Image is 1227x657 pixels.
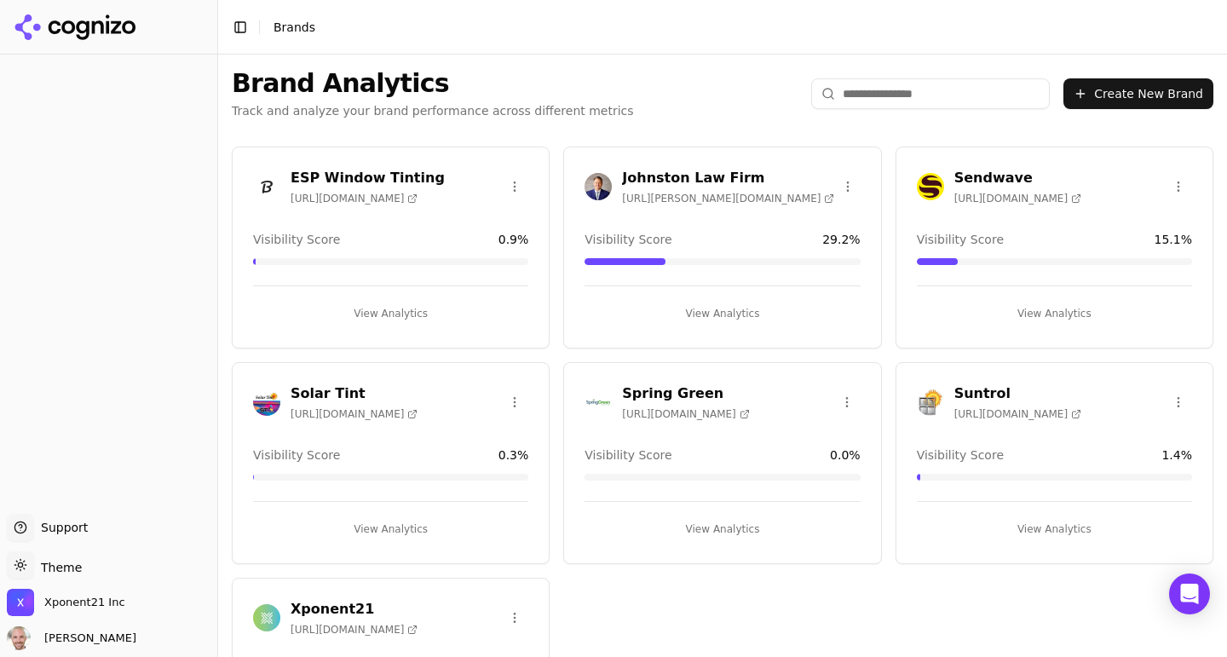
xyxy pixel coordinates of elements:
[253,231,340,248] span: Visibility Score
[1155,231,1192,248] span: 15.1 %
[7,589,125,616] button: Open organization switcher
[954,192,1081,205] span: [URL][DOMAIN_NAME]
[7,626,31,650] img: Will Melton
[291,168,445,188] h3: ESP Window Tinting
[253,173,280,200] img: ESP Window Tinting
[498,447,529,464] span: 0.3 %
[917,231,1004,248] span: Visibility Score
[291,623,418,637] span: [URL][DOMAIN_NAME]
[822,231,860,248] span: 29.2 %
[917,447,1004,464] span: Visibility Score
[585,173,612,200] img: Johnston Law Firm
[954,383,1081,404] h3: Suntrol
[622,383,749,404] h3: Spring Green
[917,300,1192,327] button: View Analytics
[1063,78,1213,109] button: Create New Brand
[585,231,671,248] span: Visibility Score
[917,173,944,200] img: Sendwave
[498,231,529,248] span: 0.9 %
[954,407,1081,421] span: [URL][DOMAIN_NAME]
[291,407,418,421] span: [URL][DOMAIN_NAME]
[44,595,125,610] span: Xponent21 Inc
[291,599,418,620] h3: Xponent21
[830,447,861,464] span: 0.0 %
[34,561,82,574] span: Theme
[1161,447,1192,464] span: 1.4 %
[585,447,671,464] span: Visibility Score
[585,389,612,416] img: Spring Green
[917,389,944,416] img: Suntrol
[253,516,528,543] button: View Analytics
[253,300,528,327] button: View Analytics
[274,20,315,34] span: Brands
[253,447,340,464] span: Visibility Score
[622,407,749,421] span: [URL][DOMAIN_NAME]
[7,589,34,616] img: Xponent21 Inc
[274,19,315,36] nav: breadcrumb
[291,383,418,404] h3: Solar Tint
[34,519,88,536] span: Support
[917,516,1192,543] button: View Analytics
[253,604,280,631] img: Xponent21
[253,389,280,416] img: Solar Tint
[585,300,860,327] button: View Analytics
[622,192,834,205] span: [URL][PERSON_NAME][DOMAIN_NAME]
[954,168,1081,188] h3: Sendwave
[232,102,634,119] p: Track and analyze your brand performance across different metrics
[232,68,634,99] h1: Brand Analytics
[585,516,860,543] button: View Analytics
[7,626,136,650] button: Open user button
[622,168,834,188] h3: Johnston Law Firm
[37,631,136,646] span: [PERSON_NAME]
[1169,573,1210,614] div: Open Intercom Messenger
[291,192,418,205] span: [URL][DOMAIN_NAME]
